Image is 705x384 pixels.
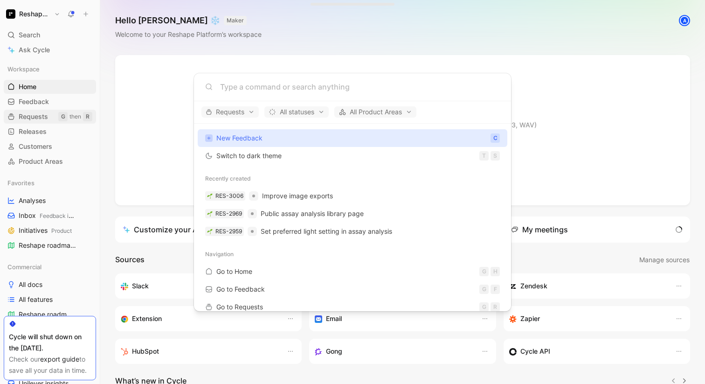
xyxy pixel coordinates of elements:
span: All statuses [269,106,325,118]
a: 🌱RES-2969Public assay analysis library page [198,205,507,223]
div: Navigation [194,246,511,263]
div: F [491,285,500,294]
div: RES-2959 [215,227,242,236]
div: T [479,151,489,161]
img: 🌱 [207,229,213,234]
span: Public assay analysis library page [261,209,364,217]
button: Switch to dark themeTS [198,147,507,165]
a: 🌱RES-3006Improve image exports [198,187,507,205]
div: RES-3006 [215,191,243,201]
button: Requests [201,106,259,118]
input: Type a command or search anything [220,81,500,92]
button: New FeedbackC [198,129,507,147]
span: New Feedback [216,134,263,142]
span: Go to Home [216,267,252,275]
a: Go to FeedbackGF [198,280,507,298]
span: Switch to dark theme [216,152,282,160]
a: Go to HomeGH [198,263,507,280]
div: RES-2969 [215,209,242,218]
div: G [479,285,489,294]
div: Recently created [194,170,511,187]
span: All Product Areas [339,106,412,118]
div: S [491,151,500,161]
span: Go to Feedback [216,285,265,293]
div: G [479,267,489,276]
a: 🌱RES-2959Set preferred light setting in assay analysis [198,223,507,240]
div: R [491,302,500,312]
button: All statuses [264,106,329,118]
button: All Product Areas [334,106,416,118]
img: 🌱 [207,211,213,216]
div: C [491,133,500,143]
div: H [491,267,500,276]
a: Go to RequestsGR [198,298,507,316]
div: G [479,302,489,312]
img: 🌱 [207,193,213,199]
span: Improve image exports [262,192,333,200]
span: Go to Requests [216,303,263,311]
span: Set preferred light setting in assay analysis [261,227,392,235]
span: Requests [206,106,255,118]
